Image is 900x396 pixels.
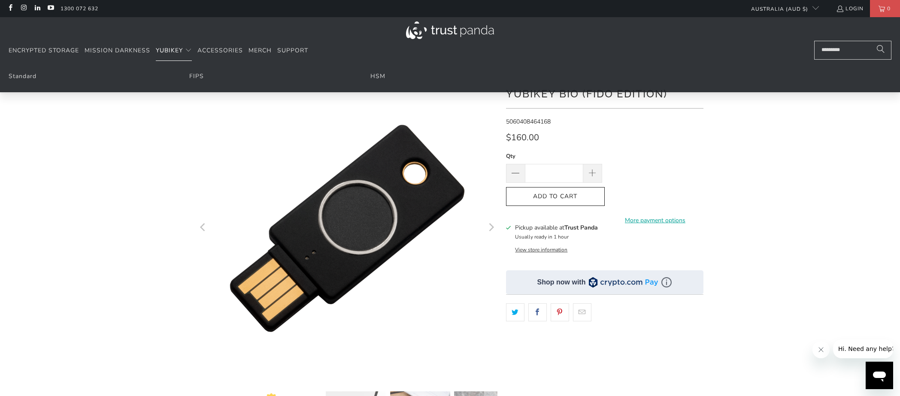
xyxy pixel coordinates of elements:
a: YubiKey Bio (FIDO Edition) - Trust Panda [197,78,497,378]
summary: YubiKey [156,41,192,61]
a: Accessories [197,41,243,61]
span: Hi. Need any help? [5,6,62,13]
h3: Pickup available at [515,223,598,232]
a: Standard [9,72,36,80]
span: 5060408464168 [506,118,551,126]
a: Email this to a friend [573,303,591,321]
span: $160.00 [506,132,539,143]
iframe: Message from company [833,339,893,358]
button: View store information [515,246,567,253]
small: Usually ready in 1 hour [515,233,569,240]
a: Login [836,4,864,13]
a: FIPS [189,72,204,80]
a: Trust Panda Australia on Facebook [6,5,14,12]
span: Add to Cart [515,193,596,200]
a: Encrypted Storage [9,41,79,61]
button: Add to Cart [506,187,605,206]
iframe: Close message [812,341,830,358]
a: Trust Panda Australia on LinkedIn [33,5,41,12]
a: HSM [370,72,385,80]
a: More payment options [607,216,703,225]
span: Merch [248,46,272,54]
a: Share this on Pinterest [551,303,569,321]
nav: Translation missing: en.navigation.header.main_nav [9,41,308,61]
a: Share this on Twitter [506,303,524,321]
a: Support [277,41,308,61]
span: Support [277,46,308,54]
button: Previous [197,78,210,378]
a: Trust Panda Australia on Instagram [20,5,27,12]
a: Trust Panda Australia on YouTube [47,5,54,12]
a: 1300 072 632 [61,4,98,13]
a: Merch [248,41,272,61]
a: Share this on Facebook [528,303,547,321]
iframe: Button to launch messaging window [866,362,893,389]
h1: YubiKey Bio (FIDO Edition) [506,85,703,102]
span: YubiKey [156,46,183,54]
label: Qty [506,151,602,161]
div: Shop now with [537,278,586,287]
span: Encrypted Storage [9,46,79,54]
img: Trust Panda Australia [406,21,494,39]
button: Next [484,78,498,378]
b: Trust Panda [564,224,598,232]
iframe: Reviews Widget [506,336,703,365]
button: Search [870,41,891,60]
span: Mission Darkness [85,46,150,54]
a: Mission Darkness [85,41,150,61]
span: Accessories [197,46,243,54]
input: Search... [814,41,891,60]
